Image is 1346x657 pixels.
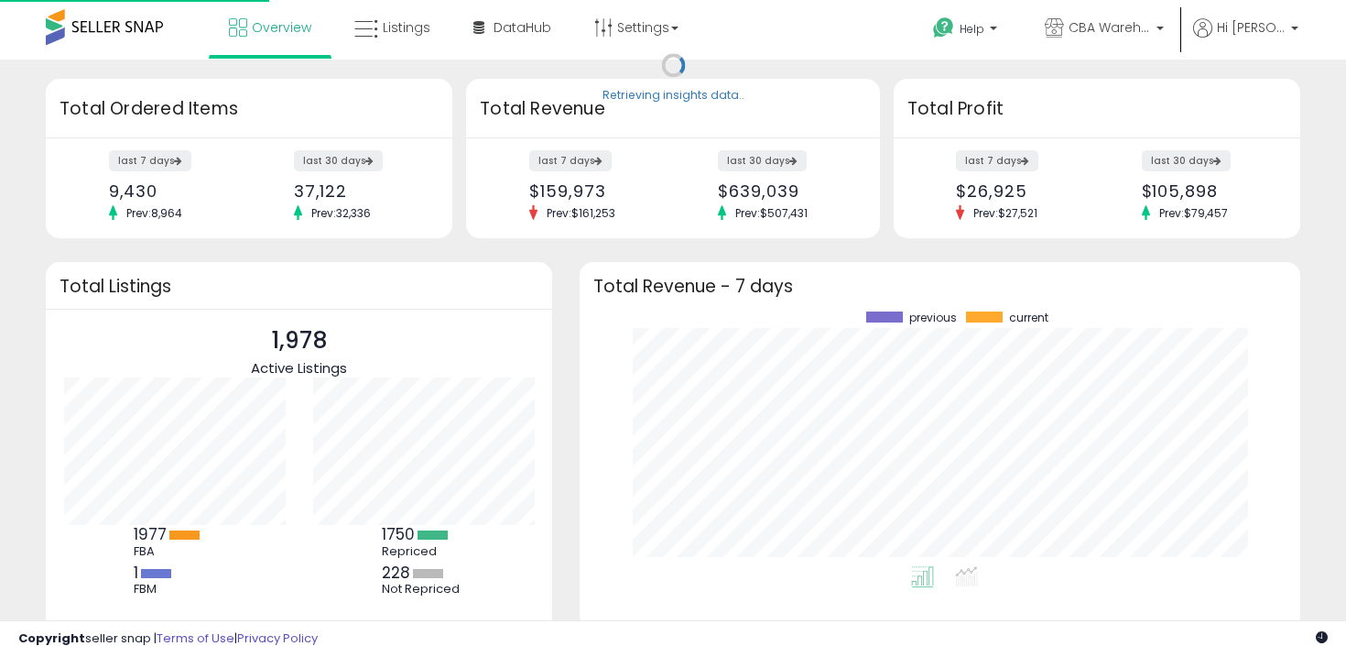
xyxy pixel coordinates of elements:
[18,630,85,647] strong: Copyright
[480,96,866,122] h3: Total Revenue
[382,562,410,584] b: 228
[60,96,439,122] h3: Total Ordered Items
[1193,18,1298,60] a: Hi [PERSON_NAME]
[529,181,659,201] div: $159,973
[382,523,415,545] b: 1750
[383,18,430,37] span: Listings
[134,544,216,559] div: FBA
[909,312,957,324] span: previous
[1150,205,1237,221] span: Prev: $79,457
[18,630,318,648] div: seller snap | |
[960,21,984,37] span: Help
[134,582,216,597] div: FBM
[1142,150,1231,171] label: last 30 days
[252,18,311,37] span: Overview
[907,96,1286,122] h3: Total Profit
[537,205,624,221] span: Prev: $161,253
[956,150,1038,171] label: last 7 days
[494,18,551,37] span: DataHub
[593,279,1286,293] h3: Total Revenue - 7 days
[109,181,235,201] div: 9,430
[726,205,817,221] span: Prev: $507,431
[932,16,955,39] i: Get Help
[117,205,191,221] span: Prev: 8,964
[918,3,1015,60] a: Help
[251,323,347,358] p: 1,978
[294,150,383,171] label: last 30 days
[1142,181,1268,201] div: $105,898
[529,150,612,171] label: last 7 days
[956,181,1082,201] div: $26,925
[302,205,380,221] span: Prev: 32,336
[1069,18,1151,37] span: CBA Warehouses
[382,544,464,559] div: Repriced
[718,181,848,201] div: $639,039
[1217,18,1286,37] span: Hi [PERSON_NAME]
[237,630,318,647] a: Privacy Policy
[109,150,191,171] label: last 7 days
[602,88,744,104] div: Retrieving insights data..
[157,630,234,647] a: Terms of Use
[134,523,167,545] b: 1977
[382,582,464,597] div: Not Repriced
[134,562,138,584] b: 1
[964,205,1047,221] span: Prev: $27,521
[1009,312,1048,324] span: current
[718,150,807,171] label: last 30 days
[251,358,347,378] span: Active Listings
[294,181,420,201] div: 37,122
[60,279,538,293] h3: Total Listings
